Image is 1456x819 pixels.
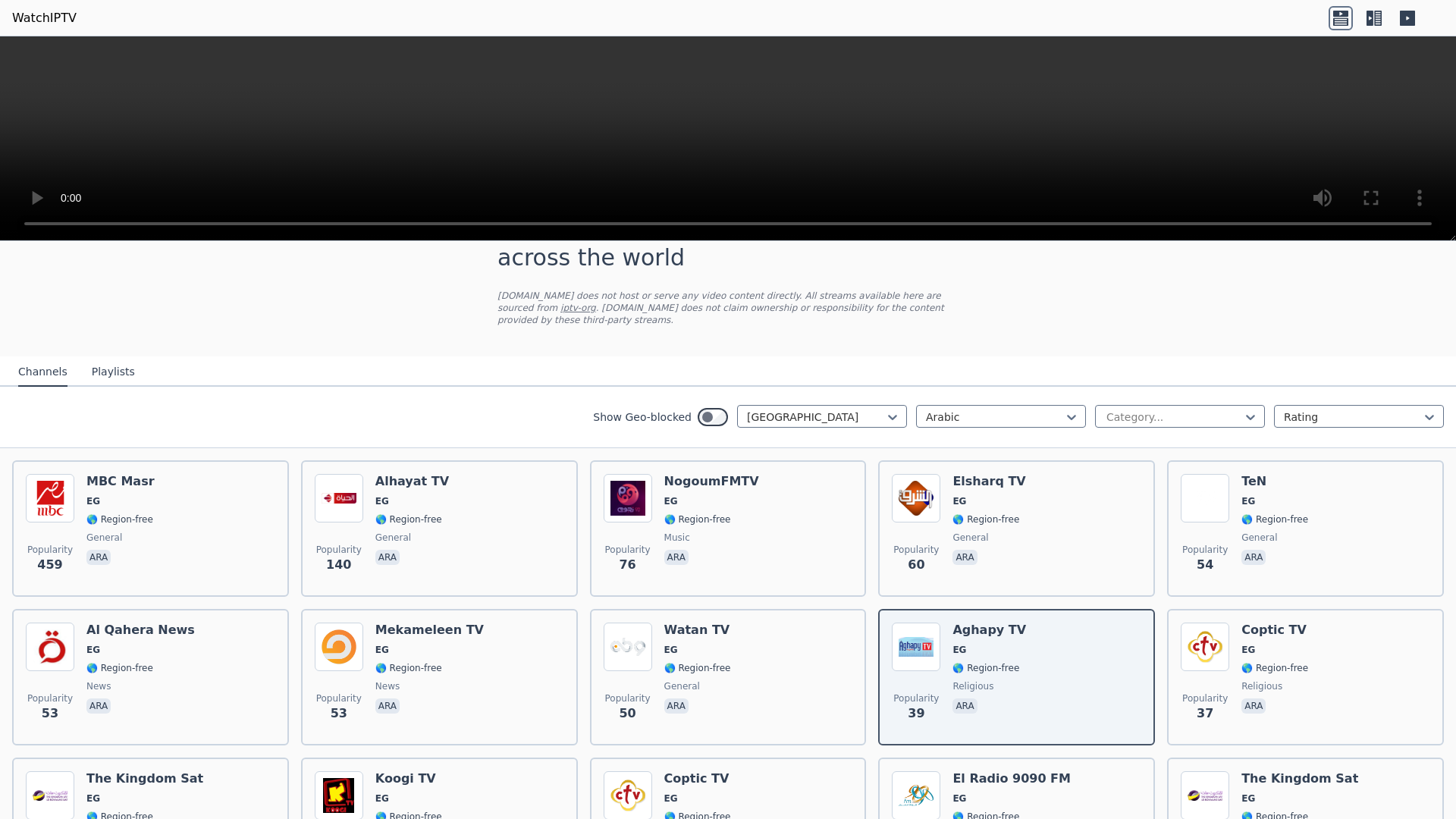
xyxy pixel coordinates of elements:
[952,644,966,656] span: EG
[315,474,363,522] img: Alhayat TV
[316,544,362,556] span: Popularity
[952,680,993,692] span: religious
[86,550,111,565] p: ara
[619,556,635,574] span: 76
[1182,544,1228,556] span: Popularity
[1241,513,1308,526] span: 🌎 Region-free
[27,692,73,704] span: Popularity
[952,513,1019,526] span: 🌎 Region-free
[1241,644,1255,656] span: EG
[86,792,100,805] span: EG
[952,623,1026,638] h6: Aghapy TV
[375,550,400,565] p: ara
[86,495,100,507] span: EG
[331,704,347,723] span: 53
[952,698,977,714] p: ara
[619,704,635,723] span: 50
[316,692,362,704] span: Popularity
[952,495,966,507] span: EG
[664,662,731,674] span: 🌎 Region-free
[593,409,692,425] label: Show Geo-blocked
[908,556,924,574] span: 60
[1241,792,1255,805] span: EG
[86,680,111,692] span: news
[1241,474,1308,489] h6: TeN
[952,792,966,805] span: EG
[1181,474,1229,522] img: TeN
[664,644,678,656] span: EG
[1241,698,1266,714] p: ara
[664,474,759,489] h6: NogoumFMTV
[375,532,411,544] span: general
[12,9,77,27] a: WatchIPTV
[952,532,988,544] span: general
[605,692,651,704] span: Popularity
[892,623,940,671] img: Aghapy TV
[1241,662,1308,674] span: 🌎 Region-free
[86,644,100,656] span: EG
[27,544,73,556] span: Popularity
[1241,495,1255,507] span: EG
[86,532,122,544] span: general
[952,771,1071,786] h6: El Radio 9090 FM
[664,513,731,526] span: 🌎 Region-free
[375,513,442,526] span: 🌎 Region-free
[86,698,111,714] p: ara
[1241,550,1266,565] p: ara
[497,290,959,326] p: [DOMAIN_NAME] does not host or serve any video content directly. All streams available here are s...
[375,792,389,805] span: EG
[892,474,940,522] img: Elsharq TV
[86,623,195,638] h6: Al Qahera News
[497,217,959,271] h1: - Free IPTV streams from across the world
[908,704,924,723] span: 39
[664,698,689,714] p: ara
[952,550,977,565] p: ara
[664,495,678,507] span: EG
[664,680,700,692] span: general
[1241,623,1308,638] h6: Coptic TV
[1181,623,1229,671] img: Coptic TV
[1182,692,1228,704] span: Popularity
[375,698,400,714] p: ara
[92,358,135,387] button: Playlists
[952,662,1019,674] span: 🌎 Region-free
[375,680,400,692] span: news
[560,303,596,313] a: iptv-org
[86,513,153,526] span: 🌎 Region-free
[326,556,351,574] span: 140
[605,544,651,556] span: Popularity
[604,474,652,522] img: NogoumFMTV
[18,358,67,387] button: Channels
[1241,532,1277,544] span: general
[86,474,155,489] h6: MBC Masr
[37,556,62,574] span: 459
[375,495,389,507] span: EG
[664,623,731,638] h6: Watan TV
[1197,704,1213,723] span: 37
[26,623,74,671] img: Al Qahera News
[664,550,689,565] p: ara
[315,623,363,671] img: Mekameleen TV
[893,692,939,704] span: Popularity
[1197,556,1213,574] span: 54
[375,662,442,674] span: 🌎 Region-free
[1241,680,1282,692] span: religious
[893,544,939,556] span: Popularity
[1241,771,1358,786] h6: The Kingdom Sat
[375,474,449,489] h6: Alhayat TV
[26,474,74,522] img: MBC Masr
[664,792,678,805] span: EG
[375,771,442,786] h6: Koogi TV
[375,644,389,656] span: EG
[375,623,484,638] h6: Mekameleen TV
[604,623,652,671] img: Watan TV
[664,532,690,544] span: music
[86,771,203,786] h6: The Kingdom Sat
[952,474,1025,489] h6: Elsharq TV
[86,662,153,674] span: 🌎 Region-free
[42,704,58,723] span: 53
[664,771,731,786] h6: Coptic TV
